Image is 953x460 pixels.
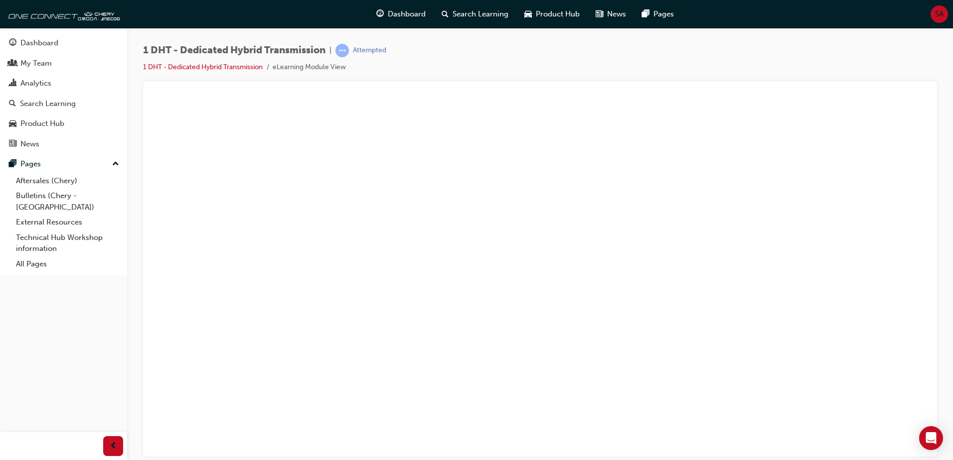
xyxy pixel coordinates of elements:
a: 1 DHT - Dedicated Hybrid Transmission [143,63,263,71]
span: pages-icon [9,160,16,169]
span: up-icon [112,158,119,171]
a: car-iconProduct Hub [516,4,588,24]
button: Pages [4,155,123,173]
button: DashboardMy TeamAnalyticsSearch LearningProduct HubNews [4,32,123,155]
a: Product Hub [4,115,123,133]
a: Analytics [4,74,123,93]
span: news-icon [9,140,16,149]
div: News [20,138,39,150]
span: Search Learning [453,8,508,20]
button: SA [931,5,948,23]
span: learningRecordVerb_ATTEMPT-icon [335,44,349,57]
div: My Team [20,58,52,69]
div: Open Intercom Messenger [919,426,943,450]
span: pages-icon [642,8,649,20]
span: news-icon [596,8,603,20]
a: guage-iconDashboard [368,4,434,24]
div: Dashboard [20,37,58,49]
span: guage-icon [9,39,16,48]
span: SA [935,8,944,20]
div: Pages [20,158,41,170]
a: Bulletins (Chery - [GEOGRAPHIC_DATA]) [12,188,123,215]
div: Search Learning [20,98,76,110]
span: chart-icon [9,79,16,88]
span: prev-icon [110,440,117,453]
li: eLearning Module View [273,62,346,73]
div: Analytics [20,78,51,89]
span: Pages [653,8,674,20]
span: 1 DHT - Dedicated Hybrid Transmission [143,45,325,56]
span: News [607,8,626,20]
a: search-iconSearch Learning [434,4,516,24]
a: news-iconNews [588,4,634,24]
a: Technical Hub Workshop information [12,230,123,256]
a: Dashboard [4,34,123,52]
a: News [4,135,123,153]
a: Search Learning [4,95,123,113]
a: External Resources [12,215,123,230]
span: search-icon [9,100,16,109]
img: oneconnect [5,4,120,24]
a: pages-iconPages [634,4,682,24]
span: car-icon [9,119,16,128]
span: Product Hub [536,8,580,20]
span: search-icon [442,8,449,20]
span: people-icon [9,59,16,68]
span: | [329,45,331,56]
span: Dashboard [388,8,426,20]
a: All Pages [12,256,123,272]
span: guage-icon [376,8,384,20]
div: Attempted [353,46,386,55]
a: Aftersales (Chery) [12,173,123,189]
div: Product Hub [20,118,64,129]
span: car-icon [524,8,532,20]
a: My Team [4,54,123,73]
